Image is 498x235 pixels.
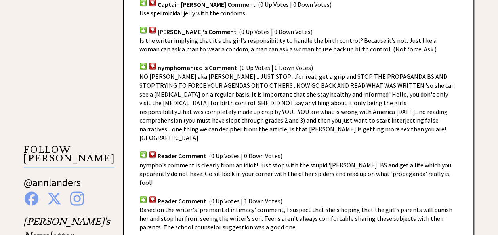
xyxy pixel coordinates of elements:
[149,26,156,34] img: votdown.png
[158,152,206,160] span: Reader Comment
[158,64,237,72] span: nymphomaniac 's Comment
[149,195,156,203] img: votdown.png
[139,26,147,34] img: votup.png
[139,150,147,158] img: votup.png
[239,64,313,72] span: (0 Up Votes | 0 Down Votes)
[24,145,114,167] p: FOLLOW [PERSON_NAME]
[139,195,147,203] img: votup.png
[70,191,84,205] img: instagram%20blue.png
[139,36,437,53] span: Is the writer implying that it’s the girl’s responsibility to handle the birth control? Because i...
[47,191,61,205] img: x%20blue.png
[139,161,451,186] span: nympho's comment is clearly from an idiot! Just stop with the stupid '[PERSON_NAME]' BS and get a...
[25,191,38,205] img: facebook%20blue.png
[139,72,455,141] span: NO [PERSON_NAME] aka [PERSON_NAME]... JUST STOP ...for real, get a grip and STOP THE PROPAGANDA B...
[139,62,147,70] img: votup.png
[209,152,282,160] span: (0 Up Votes | 0 Down Votes)
[239,27,313,35] span: (0 Up Votes | 0 Down Votes)
[149,62,156,70] img: votdown.png
[158,197,206,205] span: Reader Comment
[24,175,81,196] a: @annlanders
[139,9,246,17] span: Use spermicidal jelly with the condoms.
[139,205,452,231] span: Based on the writer's 'premarital intimacy' comment, I suspect that she's hoping that the girl's ...
[149,150,156,158] img: votdown.png
[209,197,282,205] span: (0 Up Votes | 1 Down Votes)
[158,27,237,35] span: [PERSON_NAME]'s Comment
